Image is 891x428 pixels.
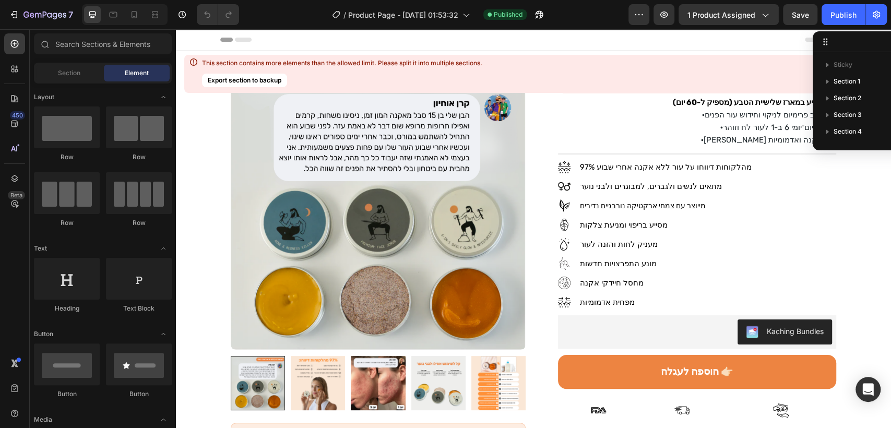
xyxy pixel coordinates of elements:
div: Row [106,218,172,228]
input: Search Sections & Elements [34,33,172,54]
div: Undo/Redo [197,4,239,25]
div: הוספה לעגלה 👉🏻 [485,336,557,349]
span: Toggle open [155,411,172,428]
span: Section [58,68,80,78]
h1: שלישיית הטבע – מערכת מלאה נגד אקנה [382,42,660,60]
span: Section 4 [834,126,862,137]
span: מסייע בריפוי ומניעת צלקות [404,191,492,200]
span: Sticky [834,60,852,70]
span: מחסל חיידקי אקנה [404,249,468,258]
span: [PERSON_NAME] נגד אקנה ואדמומיות [525,106,659,115]
div: Publish [830,9,857,20]
div: Beta [8,191,25,199]
div: Row [34,218,100,228]
span: Toggle open [155,89,172,105]
span: מעניק לחות והזנה לעור [404,210,482,220]
span: Media [34,415,52,424]
span: Layout [34,92,54,102]
div: Button [106,389,172,399]
div: Heading [34,304,100,313]
strong: · [544,93,547,103]
div: 450 [10,111,25,120]
span: Section 2 [834,93,861,103]
img: KachingBundles.png [570,296,583,309]
iframe: Design area [176,29,891,428]
strong: · [525,106,528,115]
div: Kaching Bundles [591,296,648,307]
button: Export section to backup [202,74,287,87]
strong: · [526,81,529,90]
div: This section contains more elements than the allowed limit. Please split it into multiple sections. [202,59,482,67]
span: Section 1 [834,76,860,87]
button: 1 product assigned [679,4,779,25]
button: Publish [822,4,865,25]
button: הוספה לעגלה 👉🏻 [382,326,660,360]
span: Section 3 [834,110,862,120]
span: סקראב פרימיום לניקוי וחידוש עור הפנים [526,81,659,90]
span: Toggle open [155,240,172,257]
span: Published [494,10,522,19]
strong: מה מגיע במארז שלישיית הטבע (מספיק ל-60 יום): [497,68,659,78]
span: 1 product assigned [687,9,755,20]
div: Text Block [106,304,172,313]
button: Kaching Bundles [562,290,656,315]
span: Button [34,329,53,339]
span: 97% מהלקוחות דיווחו על עור ללא אקנה אחרי שבוע [404,133,576,142]
span: מונע התפרצויות חדשות [404,230,481,239]
button: 7 [4,4,78,25]
button: Save [783,4,817,25]
span: Text [34,244,47,253]
span: מפחית אדמומיות [404,268,459,278]
div: Open Intercom Messenger [856,377,881,402]
span: Element [125,68,149,78]
div: Row [106,152,172,162]
div: Row [34,152,100,162]
p: 7 [68,8,73,21]
span: מייוצר עם צמחי ארקטיקה נורבגיים נדירים [404,172,530,181]
span: Product Page - [DATE] 01:53:32 [348,9,458,20]
span: Toggle open [155,326,172,342]
span: מתאים לנשים ולגברים, למבוגרים ולבני נוער [404,152,546,162]
div: Button [34,389,100,399]
span: באלם יום־יומי 6 ב-1 לעור לח וזוהר [544,93,659,103]
span: / [343,9,346,20]
span: Save [792,10,809,19]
